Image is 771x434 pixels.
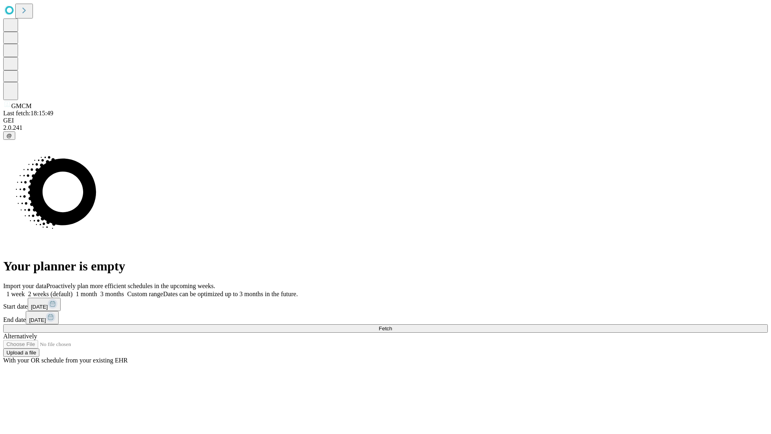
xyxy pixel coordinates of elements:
[3,131,15,140] button: @
[6,133,12,139] span: @
[3,259,768,274] h1: Your planner is empty
[3,357,128,364] span: With your OR schedule from your existing EHR
[3,311,768,324] div: End date
[100,291,124,297] span: 3 months
[3,348,39,357] button: Upload a file
[3,298,768,311] div: Start date
[163,291,298,297] span: Dates can be optimized up to 3 months in the future.
[3,117,768,124] div: GEI
[31,304,48,310] span: [DATE]
[3,324,768,333] button: Fetch
[3,283,47,289] span: Import your data
[28,291,73,297] span: 2 weeks (default)
[6,291,25,297] span: 1 week
[26,311,59,324] button: [DATE]
[28,298,61,311] button: [DATE]
[11,102,32,109] span: GMCM
[47,283,215,289] span: Proactively plan more efficient schedules in the upcoming weeks.
[76,291,97,297] span: 1 month
[127,291,163,297] span: Custom range
[3,124,768,131] div: 2.0.241
[29,317,46,323] span: [DATE]
[3,110,53,117] span: Last fetch: 18:15:49
[3,333,37,340] span: Alternatively
[379,325,392,332] span: Fetch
